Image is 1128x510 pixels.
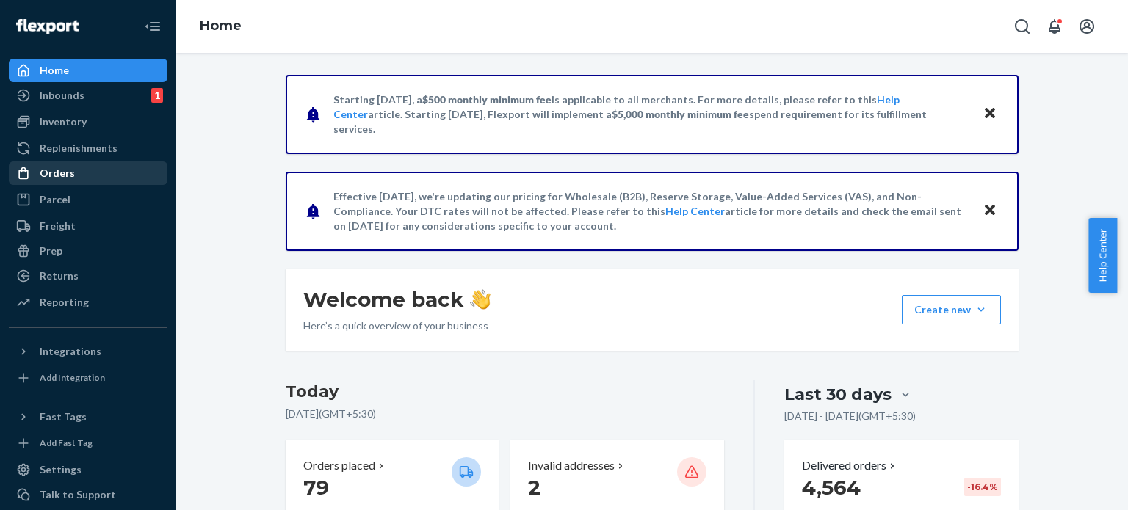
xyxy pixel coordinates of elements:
a: Freight [9,214,167,238]
div: Fast Tags [40,409,87,424]
div: Orders [40,166,75,181]
a: Parcel [9,188,167,211]
a: Replenishments [9,136,167,160]
img: Flexport logo [16,19,79,34]
a: Home [200,18,242,34]
a: Home [9,59,167,82]
ol: breadcrumbs [188,5,253,48]
div: Add Integration [40,371,105,384]
button: Open Search Box [1008,12,1037,41]
span: 79 [303,475,329,500]
a: Help Center [665,205,725,217]
div: Reporting [40,295,89,310]
div: Prep [40,244,62,258]
span: 4,564 [802,475,861,500]
div: Inventory [40,114,87,129]
a: Prep [9,239,167,263]
button: Delivered orders [802,457,898,474]
h1: Welcome back [303,286,491,313]
a: Talk to Support [9,483,167,506]
button: Open notifications [1040,12,1069,41]
span: $5,000 monthly minimum fee [612,108,749,120]
div: Integrations [40,344,101,359]
button: Close [980,103,999,125]
p: Effective [DATE], we're updating our pricing for Wholesale (B2B), Reserve Storage, Value-Added Se... [333,189,969,233]
a: Orders [9,161,167,185]
p: Invalid addresses [528,457,615,474]
div: Freight [40,219,76,233]
div: Returns [40,269,79,283]
a: Reporting [9,291,167,314]
p: Here’s a quick overview of your business [303,318,491,333]
button: Open account menu [1072,12,1102,41]
p: Starting [DATE], a is applicable to all merchants. For more details, please refer to this article... [333,92,969,136]
h3: Today [286,380,724,404]
div: Talk to Support [40,487,116,502]
div: Last 30 days [784,383,892,406]
span: 2 [528,475,540,500]
div: -16.4 % [964,478,1001,496]
a: Add Fast Tag [9,434,167,452]
a: Inbounds1 [9,84,167,107]
button: Integrations [9,340,167,363]
a: Returns [9,264,167,288]
a: Add Integration [9,369,167,387]
div: Parcel [40,192,70,207]
p: [DATE] - [DATE] ( GMT+5:30 ) [784,409,916,423]
div: Home [40,63,69,78]
button: Close [980,200,999,222]
div: Inbounds [40,88,84,103]
button: Close Navigation [138,12,167,41]
img: hand-wave emoji [470,289,491,310]
p: Orders placed [303,457,375,474]
button: Fast Tags [9,405,167,429]
a: Inventory [9,110,167,134]
button: Create new [902,295,1001,324]
div: Add Fast Tag [40,437,93,449]
span: $500 monthly minimum fee [422,93,552,106]
div: Replenishments [40,141,117,156]
div: Settings [40,462,82,477]
a: Settings [9,458,167,481]
div: 1 [151,88,163,103]
button: Help Center [1088,218,1117,293]
p: [DATE] ( GMT+5:30 ) [286,407,724,421]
